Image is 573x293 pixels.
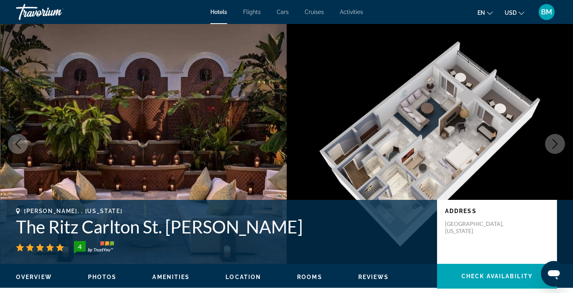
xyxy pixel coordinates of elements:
button: Next image [545,134,565,154]
span: Amenities [152,274,190,280]
button: Change language [477,7,493,18]
div: 4 [72,242,88,251]
button: Rooms [297,273,322,281]
a: Flights [243,9,261,15]
button: Overview [16,273,52,281]
iframe: Button to launch messaging window [541,261,567,287]
span: BM [541,8,552,16]
span: Location [226,274,261,280]
a: Cars [277,9,289,15]
p: [GEOGRAPHIC_DATA], [US_STATE] [445,220,509,235]
h1: The Ritz Carlton St. [PERSON_NAME] [16,216,429,237]
button: Check Availability [437,264,557,289]
span: [PERSON_NAME], , [US_STATE] [24,208,122,214]
a: Hotels [210,9,227,15]
img: trustyou-badge-hor.svg [74,241,114,254]
span: Check Availability [461,273,533,279]
span: en [477,10,485,16]
span: USD [505,10,517,16]
span: Overview [16,274,52,280]
a: Travorium [16,2,96,22]
button: Location [226,273,261,281]
button: User Menu [536,4,557,20]
button: Amenities [152,273,190,281]
button: Photos [88,273,117,281]
a: Activities [340,9,363,15]
button: Previous image [8,134,28,154]
a: Cruises [305,9,324,15]
span: Photos [88,274,117,280]
button: Change currency [505,7,524,18]
button: Reviews [358,273,389,281]
p: Address [445,208,549,214]
span: Reviews [358,274,389,280]
span: Rooms [297,274,322,280]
